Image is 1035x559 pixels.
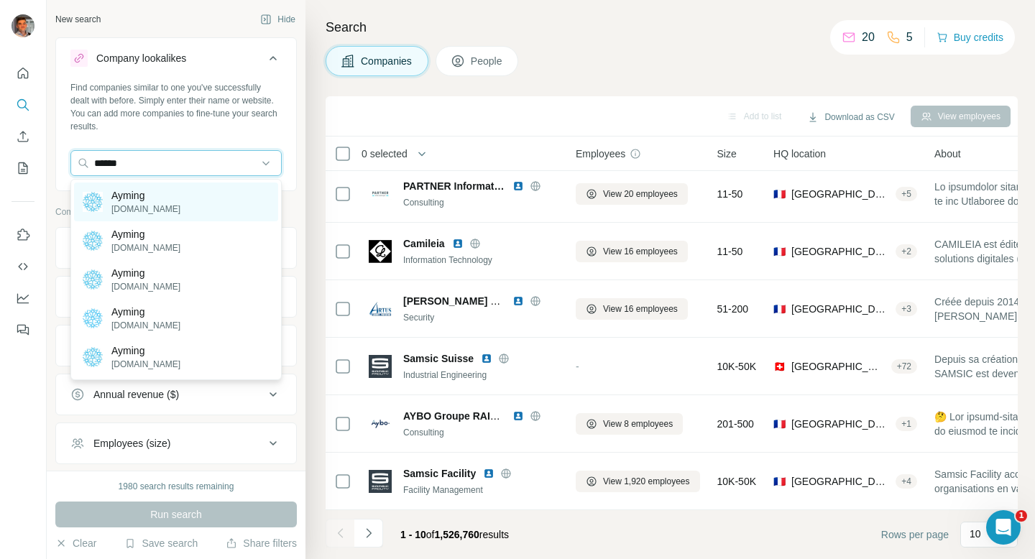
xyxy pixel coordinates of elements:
[483,468,494,479] img: LinkedIn logo
[891,360,917,373] div: + 72
[603,188,678,200] span: View 20 employees
[111,227,180,241] p: Ayming
[55,13,101,26] div: New search
[717,302,749,316] span: 51-200
[791,302,890,316] span: [GEOGRAPHIC_DATA], [GEOGRAPHIC_DATA] [GEOGRAPHIC_DATA]
[111,280,180,293] p: [DOMAIN_NAME]
[83,269,103,290] img: Ayming
[361,54,413,68] span: Companies
[937,27,1003,47] button: Buy credits
[896,188,917,200] div: + 5
[717,147,737,161] span: Size
[791,187,890,201] span: [GEOGRAPHIC_DATA], [GEOGRAPHIC_DATA]|[GEOGRAPHIC_DATA]
[603,417,673,430] span: View 8 employees
[403,196,558,209] div: Consulting
[70,81,282,133] div: Find companies similar to one you've successfully dealt with before. Simply enter their name or w...
[362,147,408,161] span: 0 selected
[55,205,297,218] p: Company information
[11,317,34,343] button: Feedback
[576,241,688,262] button: View 16 employees
[512,410,524,422] img: LinkedIn logo
[111,241,180,254] p: [DOMAIN_NAME]
[369,412,392,435] img: Logo of AYBO Groupe RAINBOW PARTNERS
[426,529,435,540] span: of
[93,387,179,402] div: Annual revenue ($)
[403,426,558,439] div: Consulting
[83,192,103,212] img: Ayming
[791,359,885,374] span: [GEOGRAPHIC_DATA], [GEOGRAPHIC_DATA]
[1016,510,1027,522] span: 1
[111,188,180,203] p: Ayming
[717,417,754,431] span: 201-500
[56,328,296,363] button: HQ location
[481,353,492,364] img: LinkedIn logo
[773,244,786,259] span: 🇫🇷
[896,475,917,488] div: + 4
[56,426,296,461] button: Employees (size)
[881,527,949,542] span: Rows per page
[934,147,961,161] span: About
[906,29,913,46] p: 5
[11,222,34,248] button: Use Surfe on LinkedIn
[896,245,917,258] div: + 2
[111,358,180,371] p: [DOMAIN_NAME]
[226,536,297,550] button: Share filters
[512,295,524,307] img: LinkedIn logo
[124,536,198,550] button: Save search
[773,187,786,201] span: 🇫🇷
[603,302,678,315] span: View 16 employees
[96,51,186,65] div: Company lookalikes
[11,124,34,149] button: Enrich CSV
[717,187,743,201] span: 11-50
[576,183,688,205] button: View 20 employees
[717,244,743,259] span: 11-50
[369,355,392,378] img: Logo of Samsic Suisse
[403,351,474,366] span: Samsic Suisse
[403,369,558,382] div: Industrial Engineering
[576,298,688,320] button: View 16 employees
[797,106,904,128] button: Download as CSV
[512,180,524,192] img: LinkedIn logo
[55,536,96,550] button: Clear
[56,279,296,314] button: Industry
[369,297,392,320] img: Logo of Artus Securite Protection
[576,147,625,161] span: Employees
[435,529,479,540] span: 1,526,760
[773,474,786,489] span: 🇫🇷
[576,471,700,492] button: View 1,920 employees
[403,484,558,496] div: Facility Management
[119,480,234,493] div: 1980 search results remaining
[56,377,296,412] button: Annual revenue ($)
[576,361,579,372] span: -
[773,147,826,161] span: HQ location
[862,29,875,46] p: 20
[400,529,509,540] span: results
[970,527,981,541] p: 10
[11,60,34,86] button: Quick start
[471,54,504,68] span: People
[11,92,34,118] button: Search
[773,359,786,374] span: 🇨🇭
[250,9,305,30] button: Hide
[111,266,180,280] p: Ayming
[603,475,690,488] span: View 1,920 employees
[326,17,1018,37] h4: Search
[717,474,756,489] span: 10K-50K
[83,347,103,367] img: Ayming
[403,311,558,324] div: Security
[56,231,296,265] button: Company
[400,529,426,540] span: 1 - 10
[83,308,103,328] img: Ayming
[369,183,392,205] img: Logo of PARTNER Informatique
[896,417,917,430] div: + 1
[354,519,383,548] button: Navigate to next page
[403,236,445,251] span: Camileia
[403,254,558,267] div: Information Technology
[11,285,34,311] button: Dashboard
[369,470,392,493] img: Logo of Samsic Facility
[403,410,579,422] span: AYBO Groupe RAINBOW PARTNERS
[403,466,476,481] span: Samsic Facility
[452,238,464,249] img: LinkedIn logo
[111,305,180,319] p: Ayming
[11,254,34,279] button: Use Surfe API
